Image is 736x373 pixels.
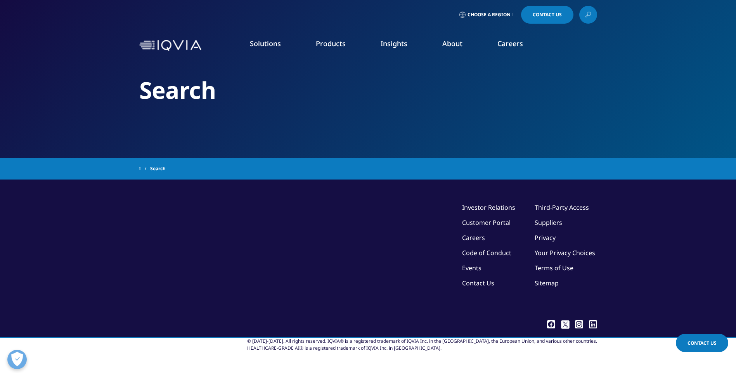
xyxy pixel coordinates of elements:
a: Careers [462,233,485,242]
span: Contact Us [688,340,717,346]
a: Your Privacy Choices [535,249,597,257]
button: Open Preferences [7,350,27,369]
a: Solutions [250,39,281,48]
a: Sitemap [535,279,559,287]
a: Privacy [535,233,556,242]
a: Code of Conduct [462,249,511,257]
a: About [442,39,462,48]
span: Choose a Region [468,12,511,18]
div: © [DATE]-[DATE]. All rights reserved. IQVIA® is a registered trademark of IQVIA Inc. in the [GEOG... [247,348,597,362]
a: Contact Us [462,279,494,287]
a: Terms of Use [535,264,573,272]
a: Products [316,39,346,48]
a: Careers [497,39,523,48]
span: Search [150,162,166,176]
img: IQVIA Healthcare Information Technology and Pharma Clinical Research Company [139,40,201,51]
a: Contact Us [521,6,573,24]
a: Investor Relations [462,203,515,212]
span: Contact Us [533,12,562,17]
a: Insights [381,39,407,48]
a: Suppliers [535,218,562,227]
a: Events [462,264,481,272]
h2: Search [139,76,597,105]
a: Contact Us [676,334,728,352]
a: Customer Portal [462,218,511,227]
nav: Primary [204,27,597,64]
a: Third-Party Access [535,203,589,212]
